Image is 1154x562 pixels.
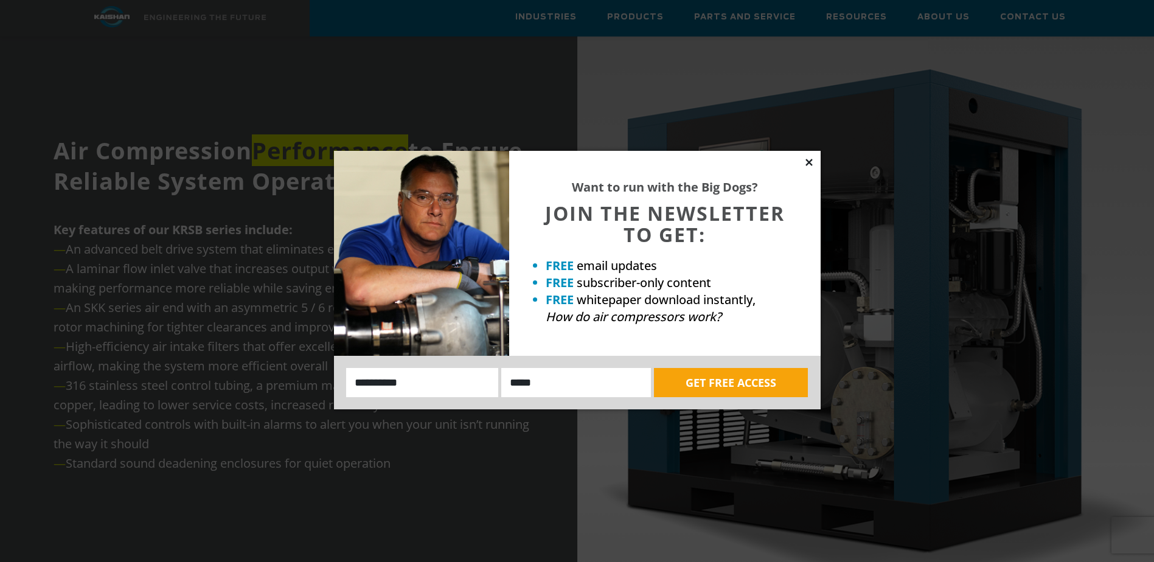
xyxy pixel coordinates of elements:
input: Name: [346,368,499,397]
em: How do air compressors work? [546,308,721,325]
strong: FREE [546,257,574,274]
strong: FREE [546,291,574,308]
input: Email [501,368,651,397]
strong: Want to run with the Big Dogs? [572,179,758,195]
span: email updates [577,257,657,274]
strong: FREE [546,274,574,291]
button: GET FREE ACCESS [654,368,808,397]
span: JOIN THE NEWSLETTER TO GET: [545,200,785,248]
span: whitepaper download instantly, [577,291,756,308]
button: Close [804,157,815,168]
span: subscriber-only content [577,274,711,291]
